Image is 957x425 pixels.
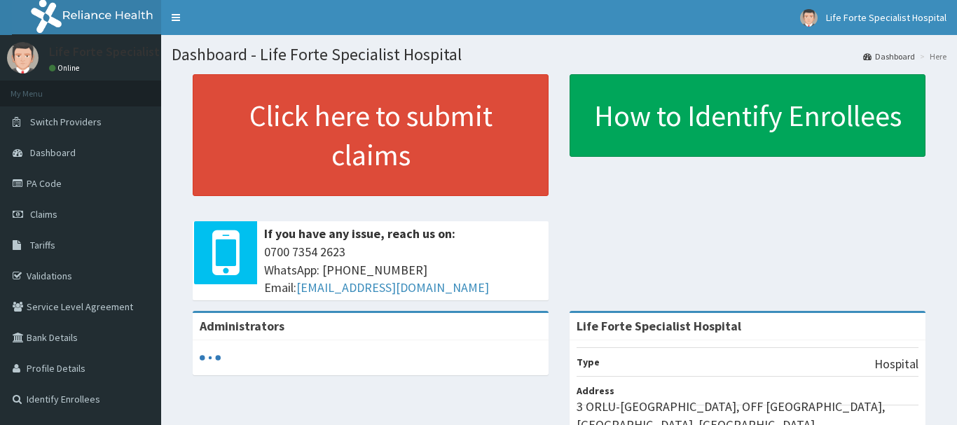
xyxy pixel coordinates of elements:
[200,347,221,368] svg: audio-loading
[172,46,946,64] h1: Dashboard - Life Forte Specialist Hospital
[30,208,57,221] span: Claims
[7,42,39,74] img: User Image
[200,318,284,334] b: Administrators
[264,225,455,242] b: If you have any issue, reach us on:
[30,116,102,128] span: Switch Providers
[863,50,915,62] a: Dashboard
[49,63,83,73] a: Online
[874,355,918,373] p: Hospital
[264,243,542,297] span: 0700 7354 2623 WhatsApp: [PHONE_NUMBER] Email:
[826,11,946,24] span: Life Forte Specialist Hospital
[193,74,549,196] a: Click here to submit claims
[30,239,55,251] span: Tariffs
[577,384,614,397] b: Address
[577,356,600,368] b: Type
[916,50,946,62] li: Here
[30,146,76,159] span: Dashboard
[570,74,925,157] a: How to Identify Enrollees
[49,46,209,58] p: Life Forte Specialist Hospital
[800,9,818,27] img: User Image
[577,318,741,334] strong: Life Forte Specialist Hospital
[296,279,489,295] a: [EMAIL_ADDRESS][DOMAIN_NAME]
